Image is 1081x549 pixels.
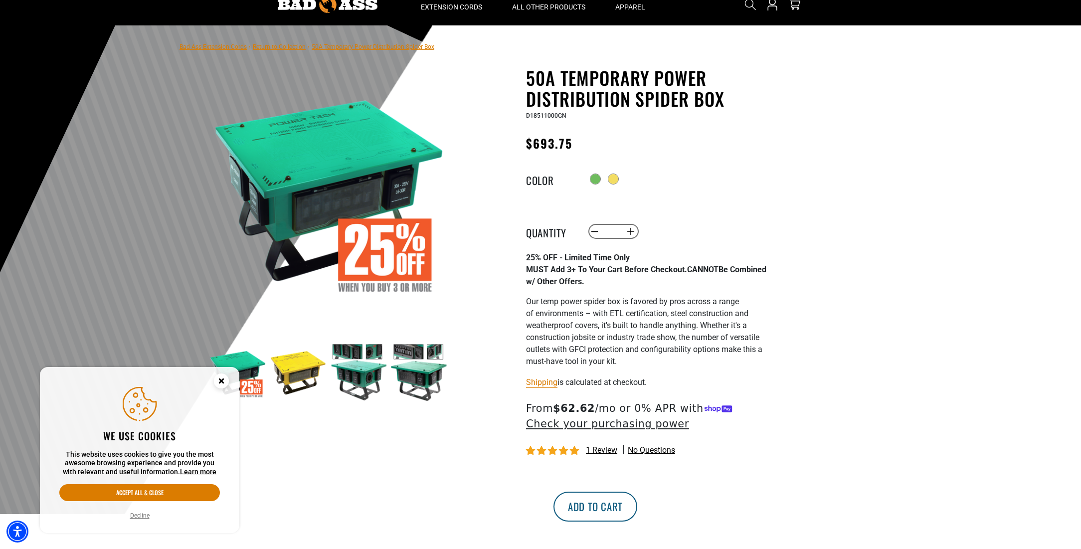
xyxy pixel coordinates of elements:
[253,43,306,50] a: Return to Collection
[687,265,719,274] span: CANNOT
[512,2,585,11] span: All Other Products
[203,367,239,398] button: Close this option
[180,40,434,52] nav: breadcrumbs
[390,344,448,401] img: green
[526,446,581,456] span: 5.00 stars
[6,521,28,543] div: Accessibility Menu
[628,445,675,456] span: No questions
[526,377,557,387] a: Shipping
[59,484,220,501] button: Accept all & close
[308,43,310,50] span: ›
[330,344,387,401] img: green
[526,252,770,367] div: Page 1
[421,2,482,11] span: Extension Cords
[59,429,220,442] h2: We use cookies
[526,253,630,262] strong: 25% OFF - Limited Time Only
[615,2,645,11] span: Apparel
[526,375,770,389] div: is calculated at checkout.
[553,492,637,522] button: Add to cart
[40,367,239,534] aside: Cookie Consent
[526,134,573,152] span: $693.75
[312,43,434,50] span: 50A Temporary Power Distribution Spider Box
[526,297,762,366] span: Our temp power spider box is favored by pros across a range of environments – with ETL certificat...
[526,112,566,119] span: D18511000GN
[586,445,617,455] span: 1 review
[526,67,770,109] h1: 50A Temporary Power Distribution Spider Box
[269,344,327,401] img: yellow
[249,43,251,50] span: ›
[180,468,216,476] a: This website uses cookies to give you the most awesome browsing experience and provide you with r...
[180,43,247,50] a: Bad Ass Extension Cords
[526,265,766,286] strong: MUST Add 3+ To Your Cart Before Checkout. Be Combined w/ Other Offers.
[526,225,576,238] label: Quantity
[59,450,220,477] p: This website uses cookies to give you the most awesome browsing experience and provide you with r...
[127,511,153,521] button: Decline
[526,173,576,185] legend: Color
